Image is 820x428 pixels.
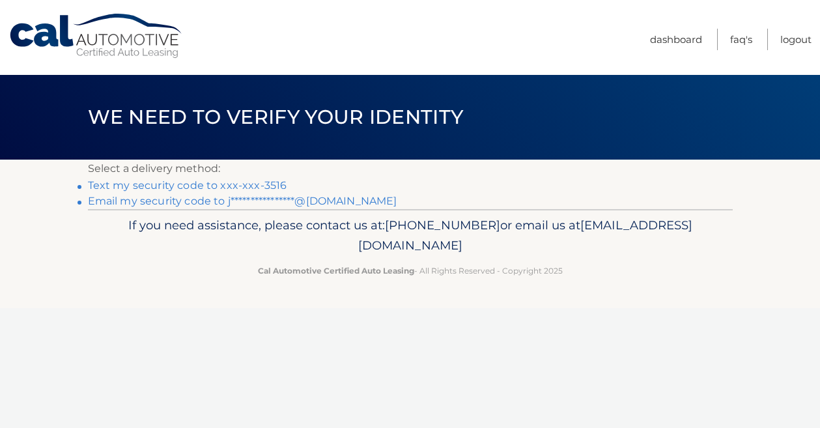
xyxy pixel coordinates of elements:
[88,105,464,129] span: We need to verify your identity
[730,29,752,50] a: FAQ's
[385,218,500,233] span: [PHONE_NUMBER]
[780,29,812,50] a: Logout
[96,215,724,257] p: If you need assistance, please contact us at: or email us at
[650,29,702,50] a: Dashboard
[258,266,414,276] strong: Cal Automotive Certified Auto Leasing
[96,264,724,278] p: - All Rights Reserved - Copyright 2025
[88,160,733,178] p: Select a delivery method:
[8,13,184,59] a: Cal Automotive
[88,179,287,192] a: Text my security code to xxx-xxx-3516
